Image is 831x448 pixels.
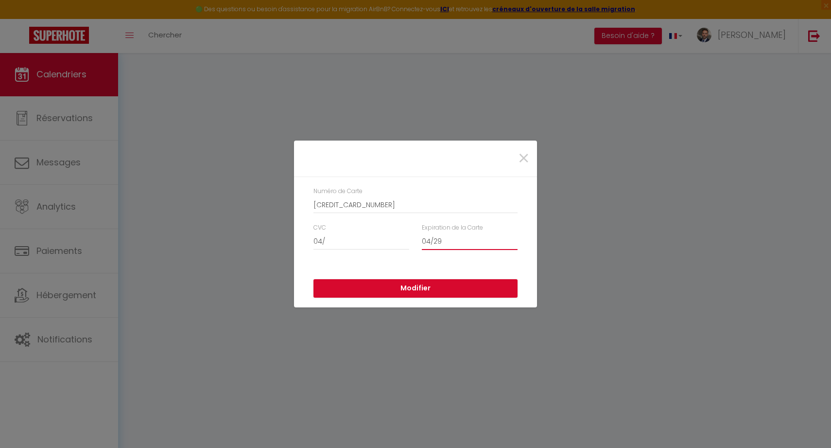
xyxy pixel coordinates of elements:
[422,233,518,250] input: MM/AA
[8,4,37,33] button: Ouvrir le widget de chat LiveChat
[313,223,326,233] label: CVC
[313,187,363,196] label: Numéro de Carte
[518,148,530,169] button: Close
[422,223,483,233] label: Expiration de la Carte
[313,279,518,298] button: Modifier
[518,144,530,173] span: ×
